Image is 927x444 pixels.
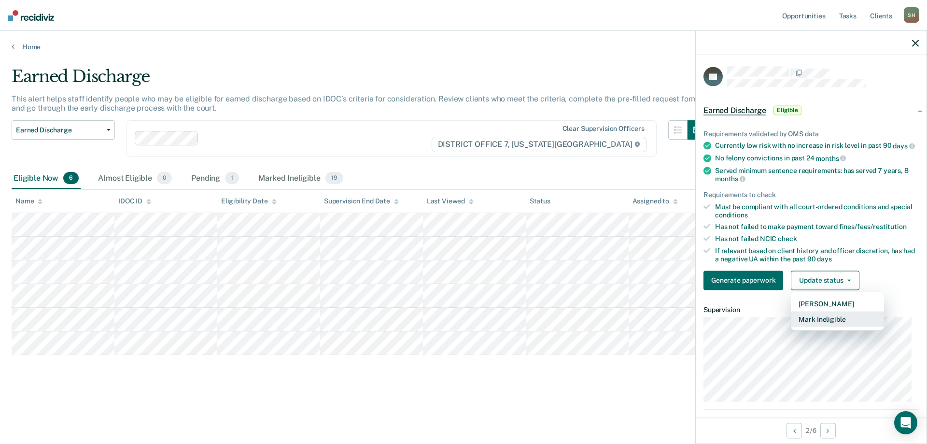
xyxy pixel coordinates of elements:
div: Last Viewed [427,197,474,205]
span: 1 [225,172,239,185]
div: Open Intercom Messenger [894,411,917,434]
span: 0 [157,172,172,185]
span: Eligible [773,105,801,115]
div: Earned DischargeEligible [696,95,927,126]
div: Almost Eligible [96,168,174,189]
div: IDOC ID [118,197,151,205]
div: If relevant based on client history and officer discretion, has had a negative UA within the past 90 [715,247,919,263]
p: This alert helps staff identify people who may be eligible for earned discharge based on IDOC’s c... [12,94,700,113]
div: Requirements validated by OMS data [703,129,919,138]
button: Next Opportunity [820,423,836,438]
button: Mark Ineligible [791,311,884,327]
div: Status [530,197,550,205]
div: Requirements to check [703,191,919,199]
span: months [715,175,745,183]
div: Supervision End Date [324,197,399,205]
div: Must be compliant with all court-ordered conditions and special [715,202,919,219]
span: check [778,235,797,243]
span: conditions [715,211,748,218]
div: S H [904,7,919,23]
div: Pending [189,168,241,189]
dt: Supervision [703,305,919,314]
div: Marked Ineligible [256,168,345,189]
span: DISTRICT OFFICE 7, [US_STATE][GEOGRAPHIC_DATA] [432,137,646,152]
div: Earned Discharge [12,67,707,94]
div: Eligible Now [12,168,81,189]
div: Has not failed NCIC [715,235,919,243]
div: Eligibility Date [221,197,277,205]
div: Currently low risk with no increase in risk level in past 90 [715,142,919,150]
img: Recidiviz [8,10,54,21]
div: 2 / 6 [696,417,927,443]
span: months [815,154,846,162]
button: Update status [791,271,859,290]
a: Home [12,43,915,51]
a: Navigate to form link [703,271,787,290]
div: Has not failed to make payment toward [715,223,919,231]
div: Name [15,197,42,205]
div: Served minimum sentence requirements: has served 7 years, 8 [715,166,919,183]
span: Earned Discharge [703,105,766,115]
span: Earned Discharge [16,126,103,134]
button: [PERSON_NAME] [791,296,884,311]
span: days [817,255,831,262]
span: 19 [325,172,343,185]
button: Previous Opportunity [787,423,802,438]
span: days [893,142,914,150]
span: fines/fees/restitution [839,223,907,230]
span: 6 [63,172,79,185]
div: Assigned to [632,197,678,205]
div: No felony convictions in past 24 [715,154,919,163]
div: Clear supervision officers [562,125,645,133]
button: Generate paperwork [703,271,783,290]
